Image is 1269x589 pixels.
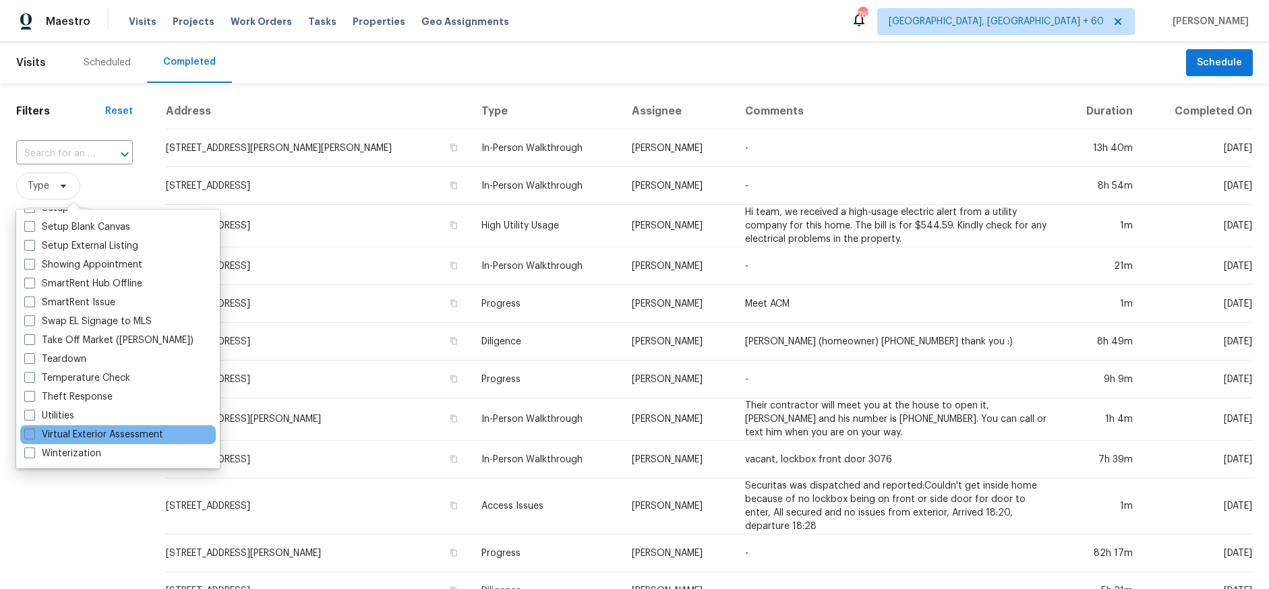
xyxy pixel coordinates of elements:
[471,534,621,572] td: Progress
[24,277,142,290] label: SmartRent Hub Offline
[1061,285,1144,323] td: 1m
[471,247,621,285] td: In-Person Walkthrough
[734,478,1061,534] td: Securitas was dispatched and reported:Couldn't get inside home because of no lockbox being on fro...
[471,441,621,478] td: In-Person Walkthrough
[471,478,621,534] td: Access Issues
[1061,129,1144,167] td: 13h 40m
[471,94,621,129] th: Type
[1144,361,1253,398] td: [DATE]
[734,361,1061,398] td: -
[448,412,460,425] button: Copy Address
[165,398,471,441] td: [STREET_ADDRESS][PERSON_NAME]
[621,398,734,441] td: [PERSON_NAME]
[734,167,1061,205] td: -
[734,94,1061,129] th: Comments
[24,220,130,234] label: Setup Blank Canvas
[448,335,460,347] button: Copy Address
[1144,167,1253,205] td: [DATE]
[24,409,74,423] label: Utilities
[1144,94,1253,129] th: Completed On
[1061,534,1144,572] td: 82h 17m
[448,142,460,154] button: Copy Address
[165,129,471,167] td: [STREET_ADDRESS][PERSON_NAME][PERSON_NAME]
[24,352,86,366] label: Teardown
[471,129,621,167] td: In-Person Walkthrough
[448,373,460,385] button: Copy Address
[734,285,1061,323] td: Meet ACM
[448,179,460,191] button: Copy Address
[24,390,113,404] label: Theft Response
[1061,167,1144,205] td: 8h 54m
[1144,478,1253,534] td: [DATE]
[16,48,46,77] span: Visits
[1144,247,1253,285] td: [DATE]
[24,334,194,347] label: Take Off Market ([PERSON_NAME])
[1167,15,1249,28] span: [PERSON_NAME]
[471,361,621,398] td: Progress
[621,534,734,572] td: [PERSON_NAME]
[734,129,1061,167] td: -
[1061,247,1144,285] td: 21m
[471,323,621,361] td: Diligence
[24,315,152,328] label: Swap EL Signage to MLS
[621,247,734,285] td: [PERSON_NAME]
[471,398,621,441] td: In-Person Walkthrough
[24,239,138,253] label: Setup External Listing
[173,15,214,28] span: Projects
[1144,398,1253,441] td: [DATE]
[28,179,49,193] span: Type
[1144,534,1253,572] td: [DATE]
[448,297,460,309] button: Copy Address
[105,104,133,118] div: Reset
[448,453,460,465] button: Copy Address
[24,371,130,385] label: Temperature Check
[621,361,734,398] td: [PERSON_NAME]
[448,219,460,231] button: Copy Address
[1197,55,1242,71] span: Schedule
[621,323,734,361] td: [PERSON_NAME]
[46,15,90,28] span: Maestro
[165,478,471,534] td: [STREET_ADDRESS]
[165,361,471,398] td: [STREET_ADDRESS]
[734,441,1061,478] td: vacant, lockbox front door 3076
[621,478,734,534] td: [PERSON_NAME]
[24,447,101,460] label: Winterization
[1061,323,1144,361] td: 8h 49m
[1144,205,1253,247] td: [DATE]
[858,8,867,22] div: 787
[1061,361,1144,398] td: 9h 9m
[1144,285,1253,323] td: [DATE]
[353,15,405,28] span: Properties
[165,167,471,205] td: [STREET_ADDRESS]
[1186,49,1253,77] button: Schedule
[231,15,292,28] span: Work Orders
[24,296,115,309] label: SmartRent Issue
[1061,205,1144,247] td: 1m
[1144,129,1253,167] td: [DATE]
[165,534,471,572] td: [STREET_ADDRESS][PERSON_NAME]
[16,104,105,118] h1: Filters
[24,258,142,272] label: Showing Appointment
[621,94,734,129] th: Assignee
[621,205,734,247] td: [PERSON_NAME]
[734,534,1061,572] td: -
[24,428,163,441] label: Virtual Exterior Assessment
[165,323,471,361] td: [STREET_ADDRESS]
[621,129,734,167] td: [PERSON_NAME]
[621,285,734,323] td: [PERSON_NAME]
[1061,94,1144,129] th: Duration
[165,247,471,285] td: [STREET_ADDRESS]
[1144,323,1253,361] td: [DATE]
[734,323,1061,361] td: [PERSON_NAME] (homeowner) [PHONE_NUMBER] thank you :)
[471,167,621,205] td: In-Person Walkthrough
[165,441,471,478] td: [STREET_ADDRESS]
[16,144,95,164] input: Search for an address...
[165,94,471,129] th: Address
[421,15,509,28] span: Geo Assignments
[471,205,621,247] td: High Utility Usage
[163,55,216,69] div: Completed
[448,259,460,272] button: Copy Address
[734,205,1061,247] td: Hi team, we received a high-usage electric alert from a utility company for this home. The bill i...
[621,441,734,478] td: [PERSON_NAME]
[734,398,1061,441] td: Their contractor will meet you at the house to open it, [PERSON_NAME] and his number is [PHONE_NU...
